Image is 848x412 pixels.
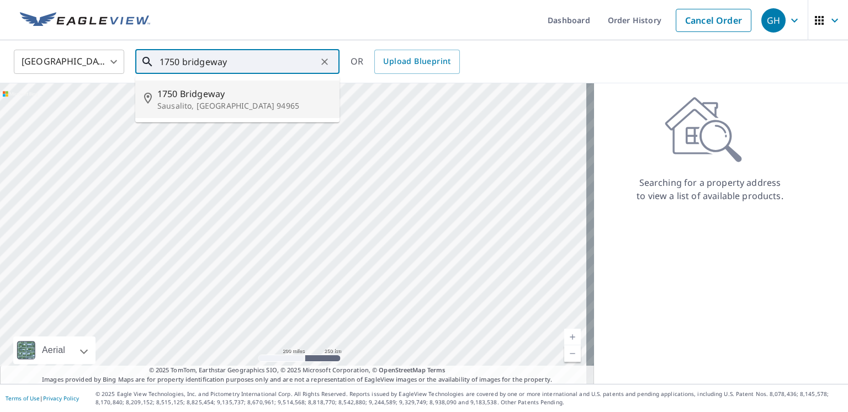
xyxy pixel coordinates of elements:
p: Sausalito, [GEOGRAPHIC_DATA] 94965 [157,100,331,111]
a: Current Level 5, Zoom Out [564,345,581,362]
div: OR [351,50,460,74]
a: Privacy Policy [43,394,79,402]
p: | [6,395,79,402]
p: Searching for a property address to view a list of available products. [636,176,784,202]
div: Aerial [39,336,68,364]
span: Upload Blueprint [383,55,451,68]
a: Cancel Order [676,9,751,32]
img: EV Logo [20,12,150,29]
a: OpenStreetMap [379,366,425,374]
div: GH [761,8,786,33]
a: Current Level 5, Zoom In [564,329,581,345]
div: Aerial [13,336,96,364]
p: © 2025 Eagle View Technologies, Inc. and Pictometry International Corp. All Rights Reserved. Repo... [96,390,842,406]
input: Search by address or latitude-longitude [160,46,317,77]
a: Upload Blueprint [374,50,459,74]
a: Terms [427,366,446,374]
span: © 2025 TomTom, Earthstar Geographics SIO, © 2025 Microsoft Corporation, © [149,366,446,375]
a: Terms of Use [6,394,40,402]
div: [GEOGRAPHIC_DATA] [14,46,124,77]
span: 1750 Bridgeway [157,87,331,100]
button: Clear [317,54,332,69]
